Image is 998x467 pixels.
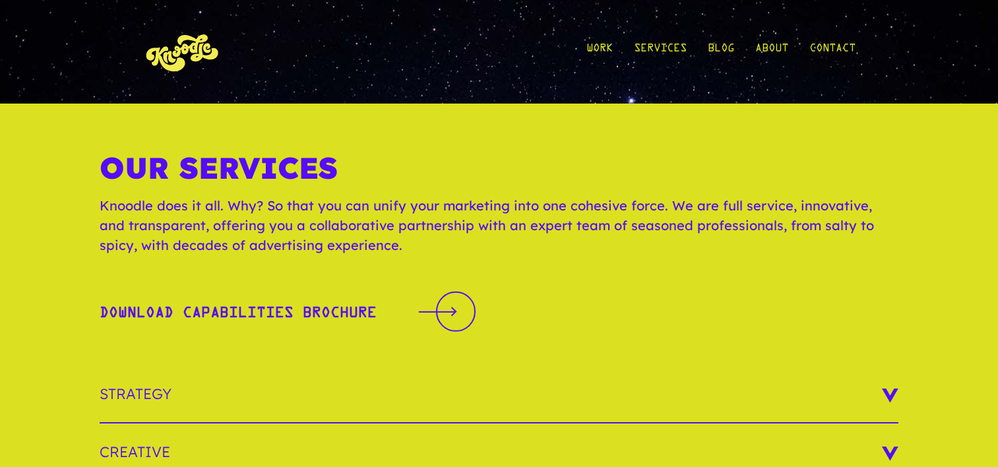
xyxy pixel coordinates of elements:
a: Work [586,21,613,82]
a: Download Capabilities BrochureDownload Capabilities Brochure [100,290,476,334]
p: Knoodle does it all. Why? So that you can unify your marketing into one cohesive force. We are fu... [100,196,898,268]
a: Services [634,21,687,82]
img: KnoLogo(yellow) [143,21,222,82]
a: Blog [708,21,734,82]
a: About [755,21,788,82]
h1: Our Services [100,150,898,196]
h3: Strategy [100,365,898,423]
a: Contact [809,21,856,82]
